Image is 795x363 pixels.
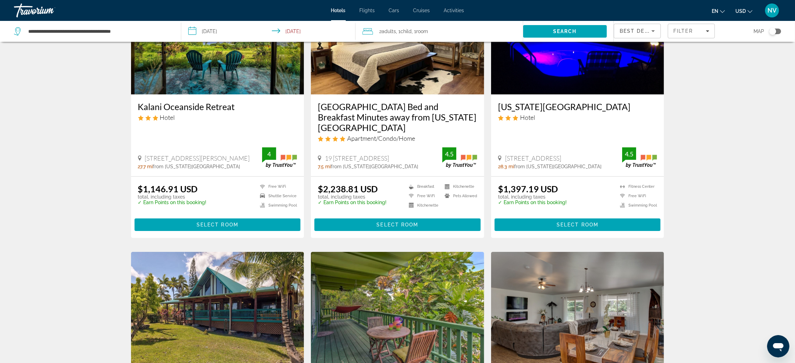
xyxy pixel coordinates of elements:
[396,26,412,36] span: , 1
[318,184,378,194] ins: $2,238.81 USD
[400,29,412,34] span: Child
[520,114,535,121] span: Hotel
[617,202,657,208] li: Swimming Pool
[498,194,567,200] p: total, including taxes
[617,184,657,190] li: Fitness Center
[138,194,207,200] p: total, including taxes
[416,29,428,34] span: Room
[767,7,777,14] span: NV
[498,200,567,205] p: ✓ Earn Points on this booking!
[331,164,418,169] span: from [US_STATE][GEOGRAPHIC_DATA]
[412,26,428,36] span: , 1
[181,21,356,42] button: Select check in and out date
[145,154,250,162] span: [STREET_ADDRESS][PERSON_NAME]
[405,193,441,199] li: Free WiFi
[28,26,170,37] input: Search hotel destination
[735,8,746,14] span: USD
[153,164,240,169] span: from [US_STATE][GEOGRAPHIC_DATA]
[441,184,477,190] li: Kitchenette
[620,27,655,35] mat-select: Sort by
[160,114,175,121] span: Hotel
[442,150,456,158] div: 4.5
[444,8,464,13] a: Activities
[505,154,561,162] span: [STREET_ADDRESS]
[557,222,598,227] span: Select Room
[262,147,297,168] img: TrustYou guest rating badge
[257,202,297,208] li: Swimming Pool
[498,114,657,121] div: 3 star Hotel
[197,222,238,227] span: Select Room
[767,335,789,357] iframe: Кнопка для запуску вікна повідомлень
[360,8,375,13] a: Flights
[673,28,693,34] span: Filter
[138,114,297,121] div: 3 star Hotel
[135,218,301,231] button: Select Room
[712,8,718,14] span: en
[382,29,396,34] span: Adults
[495,220,661,228] a: Select Room
[347,134,415,142] span: Apartment/Condo/Home
[331,8,346,13] a: Hotels
[413,8,430,13] a: Cruises
[257,193,297,199] li: Shuttle Service
[376,222,418,227] span: Select Room
[356,21,523,42] button: Travelers: 2 adults, 1 child
[441,193,477,199] li: Pets Allowed
[442,147,477,168] img: TrustYou guest rating badge
[498,164,514,169] span: 28.3 mi
[622,147,657,168] img: TrustYou guest rating badge
[754,26,764,36] span: Map
[735,6,752,16] button: Change currency
[620,28,656,34] span: Best Deals
[495,218,661,231] button: Select Room
[262,150,276,158] div: 4
[318,200,387,205] p: ✓ Earn Points on this booking!
[617,193,657,199] li: Free WiFi
[553,29,577,34] span: Search
[318,101,477,133] a: [GEOGRAPHIC_DATA] Bed and Breakfast Minutes away from [US_STATE][GEOGRAPHIC_DATA]
[498,101,657,112] a: [US_STATE][GEOGRAPHIC_DATA]
[138,101,297,112] a: Kalani Oceanside Retreat
[135,220,301,228] a: Select Room
[318,164,331,169] span: 7.5 mi
[314,218,481,231] button: Select Room
[138,164,153,169] span: 27.7 mi
[405,202,441,208] li: Kitchenette
[389,8,399,13] a: Cars
[257,184,297,190] li: Free WiFi
[138,200,207,205] p: ✓ Earn Points on this booking!
[764,28,781,34] button: Toggle map
[668,24,715,38] button: Filters
[712,6,725,16] button: Change language
[325,154,389,162] span: 19 [STREET_ADDRESS]
[514,164,602,169] span: from [US_STATE][GEOGRAPHIC_DATA]
[14,1,84,20] a: Travorium
[763,3,781,18] button: User Menu
[379,26,396,36] span: 2
[523,25,607,38] button: Search
[318,134,477,142] div: 4 star Apartment
[318,194,387,200] p: total, including taxes
[405,184,441,190] li: Breakfast
[138,184,198,194] ins: $1,146.91 USD
[622,150,636,158] div: 4.5
[314,220,481,228] a: Select Room
[498,184,558,194] ins: $1,397.19 USD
